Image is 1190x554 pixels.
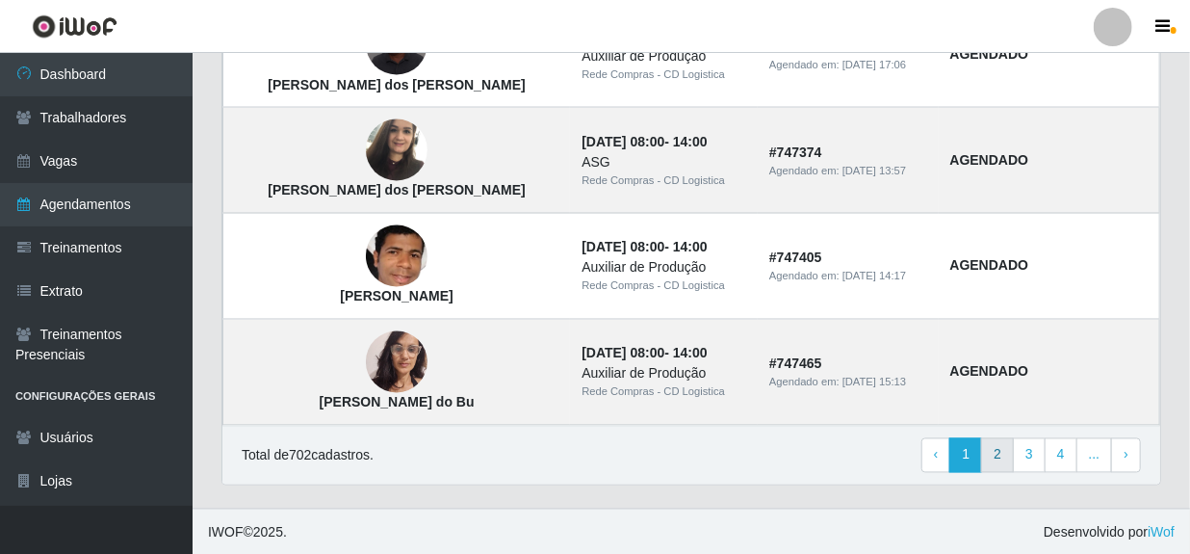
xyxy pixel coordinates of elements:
[949,438,982,473] a: 1
[1013,438,1046,473] a: 3
[366,110,427,192] img: Jeane Maria dos Santos
[32,14,117,39] img: CoreUI Logo
[673,346,708,361] time: 14:00
[582,172,746,189] div: Rede Compras - CD Logistica
[582,66,746,83] div: Rede Compras - CD Logistica
[981,438,1014,473] a: 2
[208,523,287,543] span: © 2025 .
[950,258,1029,274] strong: AGENDADO
[769,57,927,73] div: Agendado em:
[769,356,822,372] strong: # 747465
[921,438,951,473] a: Previous
[582,152,746,172] div: ASG
[582,278,746,295] div: Rede Compras - CD Logistica
[1111,438,1141,473] a: Next
[1148,525,1175,541] a: iWof
[582,134,664,149] time: [DATE] 08:00
[769,269,927,285] div: Agendado em:
[1044,523,1175,543] span: Desenvolvido por
[582,240,707,255] strong: -
[950,152,1029,168] strong: AGENDADO
[340,289,453,304] strong: [PERSON_NAME]
[582,384,746,401] div: Rede Compras - CD Logistica
[950,364,1029,380] strong: AGENDADO
[769,39,822,54] strong: # 747573
[582,364,746,384] div: Auxiliar de Produção
[842,165,906,176] time: [DATE] 13:57
[582,134,707,149] strong: -
[950,46,1029,62] strong: AGENDADO
[1045,438,1077,473] a: 4
[1076,438,1113,473] a: ...
[582,240,664,255] time: [DATE] 08:00
[673,240,708,255] time: 14:00
[582,258,746,278] div: Auxiliar de Produção
[842,377,906,388] time: [DATE] 15:13
[242,446,374,466] p: Total de 702 cadastros.
[582,346,707,361] strong: -
[582,346,664,361] time: [DATE] 08:00
[268,77,526,92] strong: [PERSON_NAME] dos [PERSON_NAME]
[208,525,244,541] span: IWOF
[921,438,1141,473] nav: pagination
[769,375,927,391] div: Agendado em:
[1124,447,1128,462] span: ›
[842,59,906,70] time: [DATE] 17:06
[582,46,746,66] div: Auxiliar de Produção
[769,163,927,179] div: Agendado em:
[673,134,708,149] time: 14:00
[366,322,427,404] img: Gabriela Tavares do Bu
[320,395,475,410] strong: [PERSON_NAME] do Bu
[769,145,822,160] strong: # 747374
[769,251,822,266] strong: # 747405
[934,447,939,462] span: ‹
[842,271,906,282] time: [DATE] 14:17
[366,213,427,301] img: Eliel Manoel de Santana
[268,183,526,198] strong: [PERSON_NAME] dos [PERSON_NAME]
